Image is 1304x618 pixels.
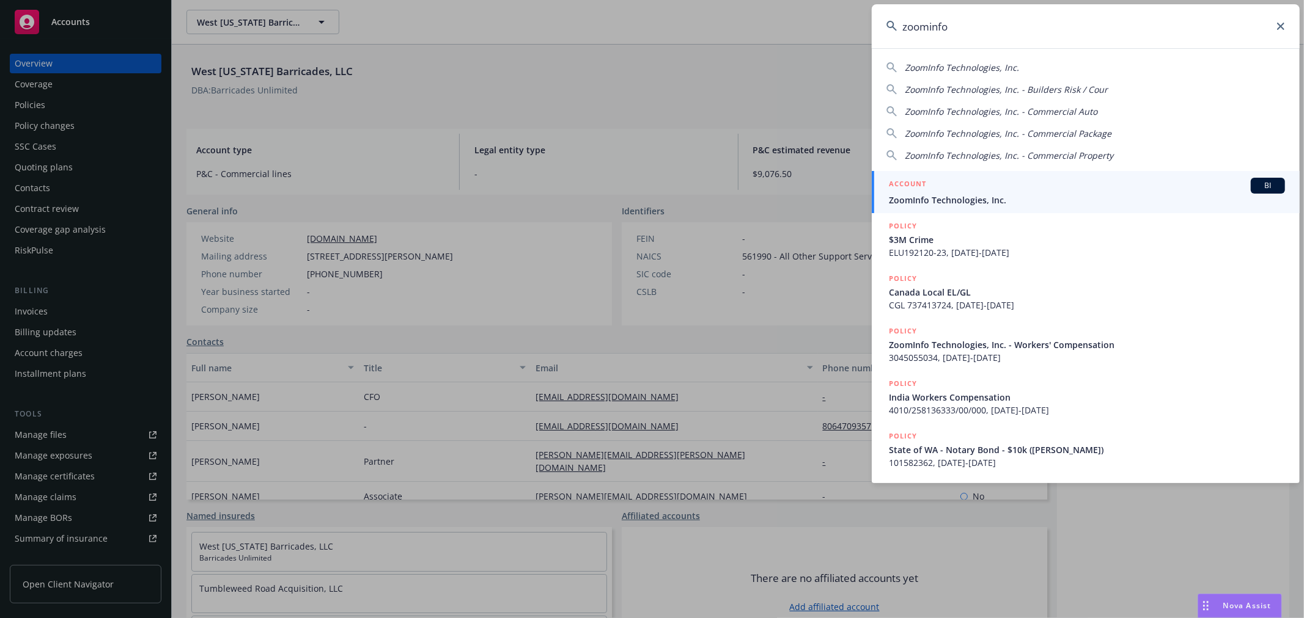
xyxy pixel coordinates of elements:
[872,4,1300,48] input: Search...
[889,220,917,232] h5: POLICY
[889,456,1285,469] span: 101582362, [DATE]-[DATE]
[1223,600,1272,611] span: Nova Assist
[889,233,1285,246] span: $3M Crime
[889,391,1285,404] span: India Workers Compensation
[889,338,1285,351] span: ZoomInfo Technologies, Inc. - Workers' Compensation
[905,150,1113,161] span: ZoomInfo Technologies, Inc. - Commercial Property
[889,404,1285,416] span: 4010/258136333/00/000, [DATE]-[DATE]
[889,443,1285,456] span: State of WA - Notary Bond - $10k ([PERSON_NAME])
[889,178,926,192] h5: ACCOUNT
[889,194,1285,206] span: ZoomInfo Technologies, Inc.
[889,430,917,442] h5: POLICY
[872,423,1300,476] a: POLICYState of WA - Notary Bond - $10k ([PERSON_NAME])101582362, [DATE]-[DATE]
[905,128,1111,139] span: ZoomInfo Technologies, Inc. - Commercial Package
[905,84,1108,95] span: ZoomInfo Technologies, Inc. - Builders Risk / Cour
[872,213,1300,266] a: POLICY$3M CrimeELU192120-23, [DATE]-[DATE]
[889,325,917,337] h5: POLICY
[889,286,1285,299] span: Canada Local EL/GL
[1198,594,1214,617] div: Drag to move
[872,266,1300,318] a: POLICYCanada Local EL/GLCGL 737413724, [DATE]-[DATE]
[872,171,1300,213] a: ACCOUNTBIZoomInfo Technologies, Inc.
[905,106,1097,117] span: ZoomInfo Technologies, Inc. - Commercial Auto
[889,299,1285,311] span: CGL 737413724, [DATE]-[DATE]
[872,318,1300,371] a: POLICYZoomInfo Technologies, Inc. - Workers' Compensation3045055034, [DATE]-[DATE]
[889,272,917,285] h5: POLICY
[889,246,1285,259] span: ELU192120-23, [DATE]-[DATE]
[872,371,1300,423] a: POLICYIndia Workers Compensation4010/258136333/00/000, [DATE]-[DATE]
[1256,180,1280,191] span: BI
[1198,594,1282,618] button: Nova Assist
[889,377,917,390] h5: POLICY
[889,351,1285,364] span: 3045055034, [DATE]-[DATE]
[905,62,1019,73] span: ZoomInfo Technologies, Inc.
